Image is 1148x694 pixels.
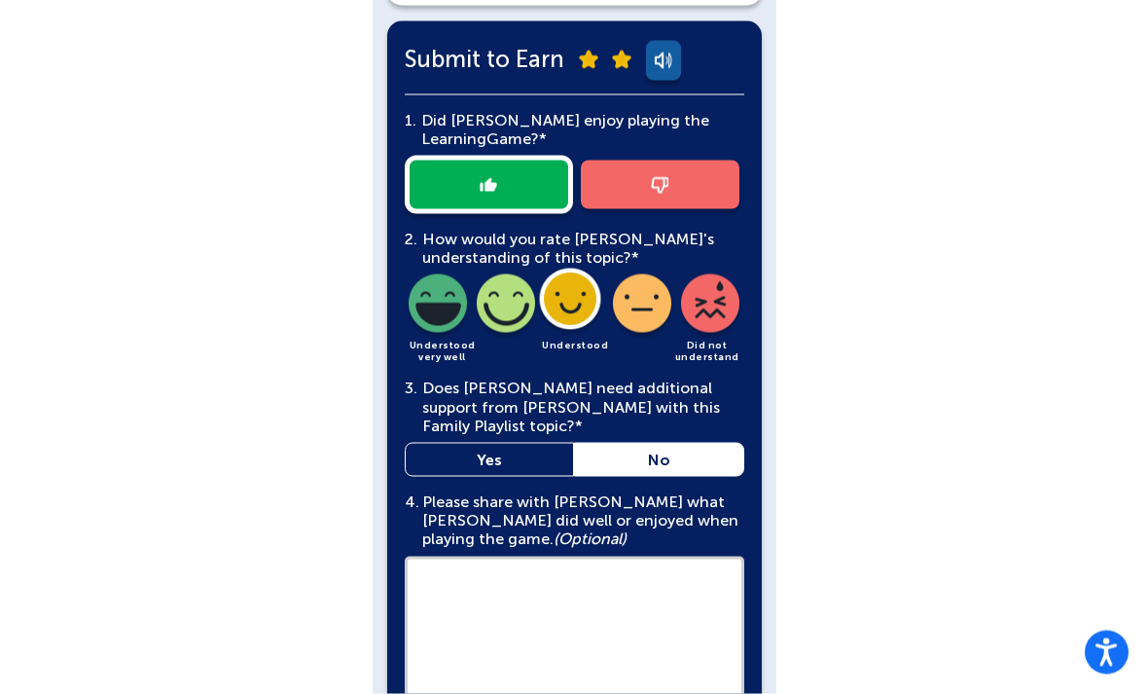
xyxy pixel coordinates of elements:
[486,129,547,148] span: Game?*
[612,51,631,69] img: submit-star.png
[473,274,539,341] img: light-understood-well-icon.png
[405,274,471,341] img: light-understood-very-well-icon.png
[410,340,476,363] span: Understood very well
[579,51,598,69] img: submit-star.png
[574,443,744,477] a: No
[609,274,675,341] img: light-slightly-understood-icon.png
[675,340,739,363] span: Did not understand
[405,50,564,68] span: Submit to Earn
[405,230,417,248] span: 2.
[422,493,739,549] main: Please share with [PERSON_NAME] what [PERSON_NAME] did well or enjoyed when playing the game.
[677,274,743,341] img: light-did-not-understand-icon.png
[554,530,627,548] em: (Optional)
[416,111,744,148] div: Did [PERSON_NAME] enjoy playing the Learning
[405,379,417,397] span: 3.
[405,230,744,267] div: How would you rate [PERSON_NAME]'s understanding of this topic?*
[651,177,668,194] img: thumb-down-icon.png
[405,493,419,511] span: 4.
[405,379,744,435] div: Does [PERSON_NAME] need additional support from [PERSON_NAME] with this Family Playlist topic?*
[542,340,608,351] span: Understood
[405,111,416,129] span: 1.
[405,443,575,477] a: Yes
